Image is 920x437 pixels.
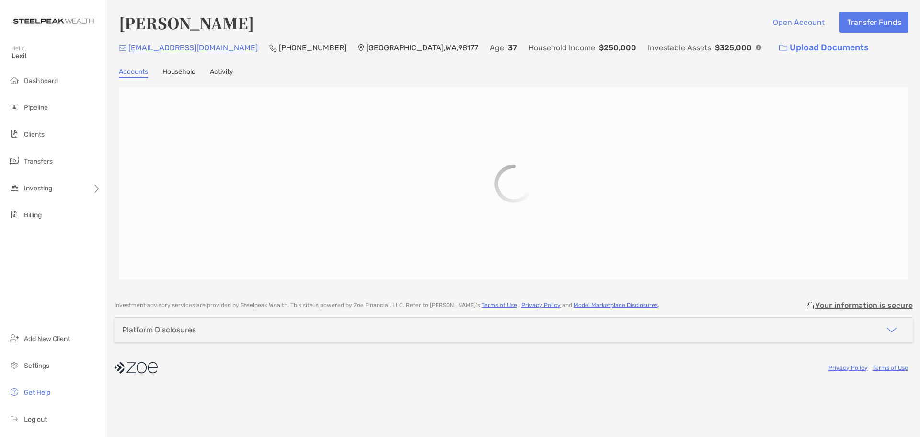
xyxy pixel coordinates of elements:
[24,184,52,192] span: Investing
[24,211,42,219] span: Billing
[648,42,711,54] p: Investable Assets
[508,42,517,54] p: 37
[482,302,517,308] a: Terms of Use
[122,325,196,334] div: Platform Disclosures
[490,42,504,54] p: Age
[9,155,20,166] img: transfers icon
[119,12,254,34] h4: [PERSON_NAME]
[128,42,258,54] p: [EMAIL_ADDRESS][DOMAIN_NAME]
[529,42,595,54] p: Household Income
[162,68,195,78] a: Household
[828,365,868,371] a: Privacy Policy
[119,68,148,78] a: Accounts
[279,42,346,54] p: [PHONE_NUMBER]
[756,45,761,50] img: Info Icon
[9,359,20,371] img: settings icon
[9,128,20,140] img: clients icon
[9,386,20,398] img: get-help icon
[24,104,48,112] span: Pipeline
[24,157,53,165] span: Transfers
[839,12,908,33] button: Transfer Funds
[24,362,49,370] span: Settings
[9,74,20,86] img: dashboard icon
[9,101,20,113] img: pipeline icon
[24,77,58,85] span: Dashboard
[210,68,233,78] a: Activity
[521,302,561,308] a: Privacy Policy
[574,302,658,308] a: Model Marketplace Disclosures
[779,45,787,51] img: button icon
[9,413,20,425] img: logout icon
[873,365,908,371] a: Terms of Use
[11,52,101,60] span: Lexi!
[24,130,45,139] span: Clients
[358,44,364,52] img: Location Icon
[24,335,70,343] span: Add New Client
[115,357,158,378] img: company logo
[599,42,636,54] p: $250,000
[815,301,913,310] p: Your information is secure
[9,332,20,344] img: add_new_client icon
[269,44,277,52] img: Phone Icon
[366,42,478,54] p: [GEOGRAPHIC_DATA] , WA , 98177
[9,209,20,220] img: billing icon
[11,4,95,38] img: Zoe Logo
[115,302,659,309] p: Investment advisory services are provided by Steelpeak Wealth . This site is powered by Zoe Finan...
[715,42,752,54] p: $325,000
[24,415,47,424] span: Log out
[765,12,832,33] button: Open Account
[119,45,126,51] img: Email Icon
[9,182,20,193] img: investing icon
[886,324,897,336] img: icon arrow
[773,37,875,58] a: Upload Documents
[24,389,50,397] span: Get Help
